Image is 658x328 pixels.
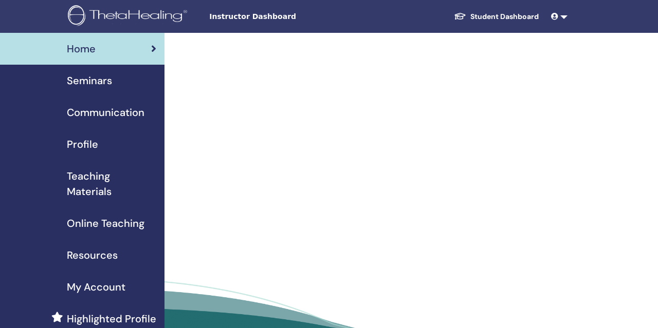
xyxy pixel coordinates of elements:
span: Instructor Dashboard [209,11,363,22]
a: Student Dashboard [446,7,547,26]
span: My Account [67,279,125,295]
span: Seminars [67,73,112,88]
span: Profile [67,137,98,152]
span: Teaching Materials [67,168,156,199]
img: graduation-cap-white.svg [454,12,466,21]
span: Communication [67,105,144,120]
img: logo.png [68,5,191,28]
span: Online Teaching [67,216,144,231]
span: Home [67,41,96,56]
span: Highlighted Profile [67,311,156,326]
span: Resources [67,247,118,263]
